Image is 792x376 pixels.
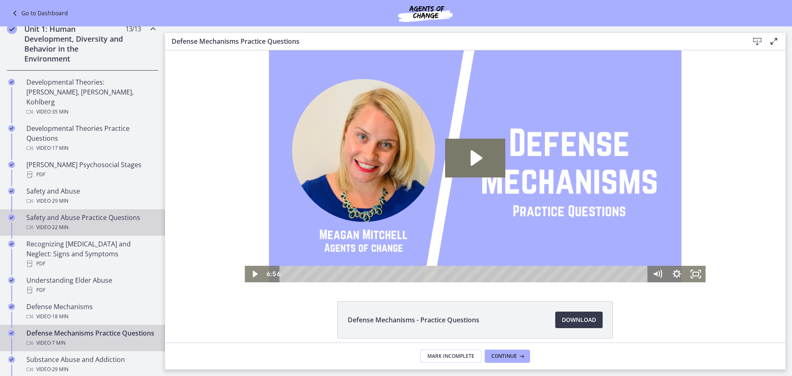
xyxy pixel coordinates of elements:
[521,215,541,232] button: Fullscreen
[555,312,603,328] a: Download
[8,277,15,284] i: Completed
[280,88,340,127] button: Play Video: cbe1sppt4o1cl02sibig.mp4
[26,355,155,374] div: Substance Abuse and Addiction
[8,188,15,194] i: Completed
[26,259,155,269] div: PDF
[51,196,68,206] span: · 29 min
[26,107,155,117] div: Video
[26,170,155,180] div: PDF
[26,160,155,180] div: [PERSON_NAME] Psychosocial Stages
[7,24,17,34] i: Completed
[26,364,155,374] div: Video
[26,302,155,322] div: Defense Mechanisms
[51,222,68,232] span: · 22 min
[8,161,15,168] i: Completed
[502,215,521,232] button: Show settings menu
[24,24,125,64] h2: Unit 1: Human Development, Diversity and Behavior in the Environment
[26,312,155,322] div: Video
[485,350,530,363] button: Continue
[26,239,155,269] div: Recognizing [MEDICAL_DATA] and Neglect: Signs and Symptoms
[26,186,155,206] div: Safety and Abuse
[26,222,155,232] div: Video
[8,125,15,132] i: Completed
[165,50,785,282] iframe: Video Lesson
[483,215,502,232] button: Mute
[8,79,15,85] i: Completed
[26,338,155,348] div: Video
[8,303,15,310] i: Completed
[8,241,15,247] i: Completed
[562,315,596,325] span: Download
[51,143,68,153] span: · 17 min
[51,107,68,117] span: · 35 min
[26,77,155,117] div: Developmental Theories: [PERSON_NAME], [PERSON_NAME], Kohlberg
[8,214,15,221] i: Completed
[26,123,155,153] div: Developmental Theories Practice Questions
[80,215,99,232] button: Play Video
[51,312,68,322] span: · 18 min
[26,213,155,232] div: Safety and Abuse Practice Questions
[26,328,155,348] div: Defense Mechanisms Practice Questions
[348,315,479,325] span: Defense Mechanisms - Practice Questions
[51,338,66,348] span: · 7 min
[122,215,478,232] div: Playbar
[10,8,68,18] a: Go to Dashboard
[26,275,155,295] div: Understanding Elder Abuse
[51,364,68,374] span: · 29 min
[125,24,141,34] span: 13 / 13
[26,143,155,153] div: Video
[491,353,517,359] span: Continue
[26,285,155,295] div: PDF
[376,3,475,23] img: Agents of Change
[8,330,15,336] i: Completed
[26,196,155,206] div: Video
[427,353,474,359] span: Mark Incomplete
[172,36,736,46] h3: Defense Mechanisms Practice Questions
[420,350,481,363] button: Mark Incomplete
[8,356,15,363] i: Completed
